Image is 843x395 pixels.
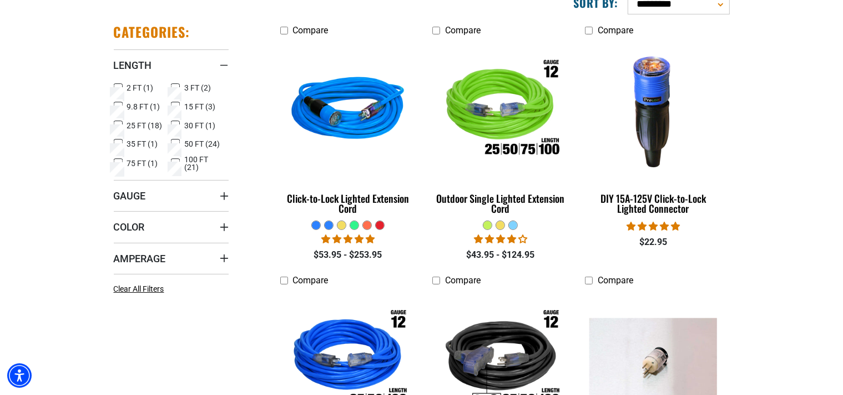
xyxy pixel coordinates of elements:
[114,180,229,211] summary: Gauge
[127,159,158,167] span: 75 FT (1)
[445,275,481,286] span: Compare
[114,283,169,295] a: Clear All Filters
[114,243,229,274] summary: Amperage
[184,103,215,111] span: 15 FT (3)
[583,47,723,174] img: DIY 15A-125V Click-to-Lock Lighted Connector
[293,25,329,36] span: Compare
[114,59,152,72] span: Length
[184,122,215,129] span: 30 FT (1)
[127,84,154,92] span: 2 FT (1)
[598,275,633,286] span: Compare
[280,248,416,262] div: $53.95 - $253.95
[585,236,721,249] div: $22.95
[280,41,416,220] a: blue Click-to-Lock Lighted Extension Cord
[127,103,160,111] span: 9.8 FT (1)
[431,47,571,174] img: Outdoor Single Lighted Extension Cord
[114,23,190,41] h2: Categories:
[114,284,164,293] span: Clear All Filters
[127,122,163,129] span: 25 FT (18)
[114,252,166,265] span: Amperage
[184,140,220,148] span: 50 FT (24)
[445,25,481,36] span: Compare
[278,47,418,174] img: blue
[585,41,721,220] a: DIY 15A-125V Click-to-Lock Lighted Connector DIY 15A-125V Click-to-Lock Lighted Connector
[293,275,329,286] span: Compare
[432,248,568,262] div: $43.95 - $124.95
[321,234,375,244] span: 4.87 stars
[432,193,568,213] div: Outdoor Single Lighted Extension Cord
[114,221,145,233] span: Color
[598,25,633,36] span: Compare
[627,221,680,232] span: 4.84 stars
[114,49,229,81] summary: Length
[184,156,224,171] span: 100 FT (21)
[127,140,158,148] span: 35 FT (1)
[280,193,416,213] div: Click-to-Lock Lighted Extension Cord
[114,189,146,202] span: Gauge
[114,211,229,242] summary: Color
[474,234,527,244] span: 4.00 stars
[7,363,32,388] div: Accessibility Menu
[432,41,568,220] a: Outdoor Single Lighted Extension Cord Outdoor Single Lighted Extension Cord
[184,84,211,92] span: 3 FT (2)
[585,193,721,213] div: DIY 15A-125V Click-to-Lock Lighted Connector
